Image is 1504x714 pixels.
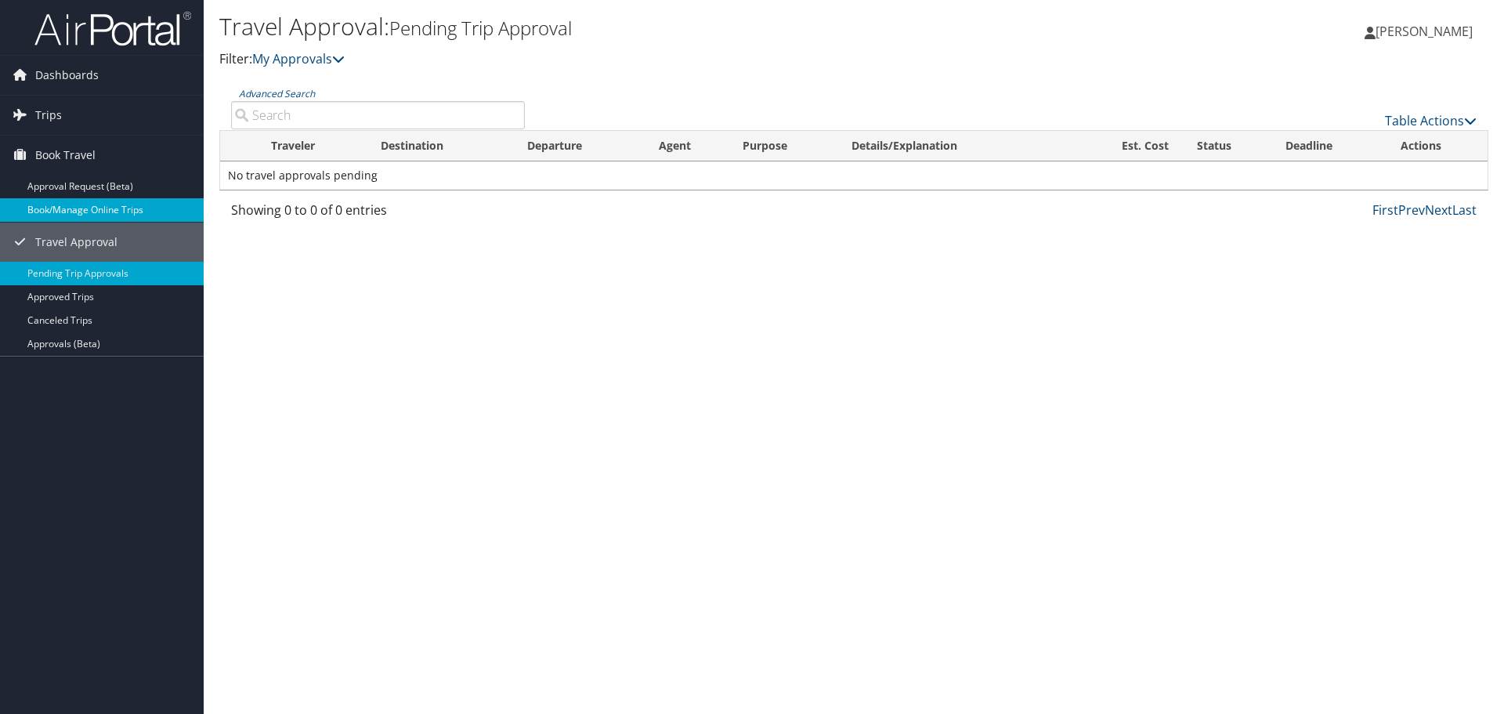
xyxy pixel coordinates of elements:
h1: Travel Approval: [219,10,1065,43]
th: Status: activate to sort column ascending [1183,131,1271,161]
th: Traveler: activate to sort column ascending [257,131,367,161]
th: Details/Explanation [837,131,1071,161]
th: Departure: activate to sort column ascending [513,131,645,161]
th: Purpose [728,131,837,161]
td: No travel approvals pending [220,161,1488,190]
img: airportal-logo.png [34,10,191,47]
a: My Approvals [252,50,345,67]
a: First [1372,201,1398,219]
span: [PERSON_NAME] [1376,23,1473,40]
span: Book Travel [35,136,96,175]
small: Pending Trip Approval [389,15,572,41]
span: Travel Approval [35,223,117,262]
th: Agent [645,131,728,161]
a: Table Actions [1385,112,1477,129]
span: Dashboards [35,56,99,95]
p: Filter: [219,49,1065,70]
span: Trips [35,96,62,135]
th: Deadline: activate to sort column descending [1271,131,1387,161]
th: Est. Cost: activate to sort column ascending [1071,131,1183,161]
th: Actions [1386,131,1488,161]
a: Next [1425,201,1452,219]
a: Advanced Search [239,87,315,100]
a: Last [1452,201,1477,219]
a: Prev [1398,201,1425,219]
a: [PERSON_NAME] [1365,8,1488,55]
div: Showing 0 to 0 of 0 entries [231,201,525,227]
th: Destination: activate to sort column ascending [367,131,513,161]
input: Advanced Search [231,101,525,129]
